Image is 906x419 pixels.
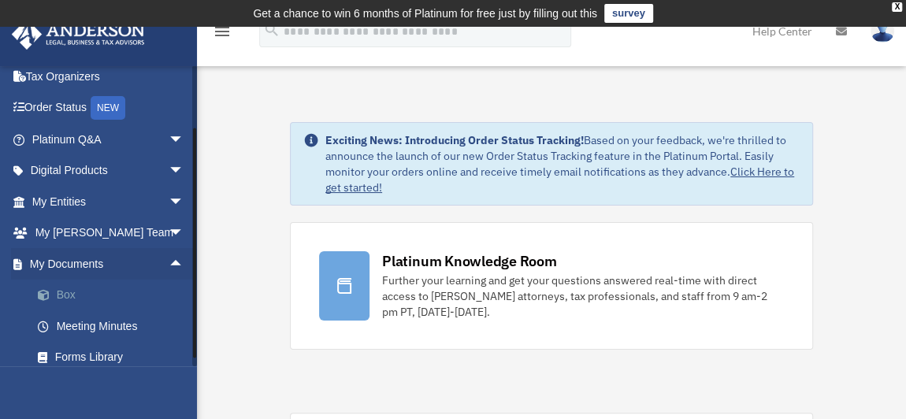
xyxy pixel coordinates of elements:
a: My Documentsarrow_drop_up [11,248,208,280]
a: survey [604,4,653,23]
a: My [PERSON_NAME] Teamarrow_drop_down [11,217,208,249]
span: arrow_drop_up [169,248,200,280]
span: arrow_drop_down [169,124,200,156]
a: menu [213,28,232,41]
a: Platinum Knowledge Room Further your learning and get your questions answered real-time with dire... [290,222,813,350]
i: search [263,21,280,39]
div: NEW [91,96,125,120]
img: User Pic [871,20,894,43]
span: arrow_drop_down [169,155,200,187]
span: arrow_drop_down [169,217,200,250]
a: Tax Organizers [11,61,208,92]
div: Platinum Knowledge Room [382,251,557,271]
a: Order StatusNEW [11,92,208,124]
a: Forms Library [22,342,208,373]
div: Further your learning and get your questions answered real-time with direct access to [PERSON_NAM... [382,273,784,320]
img: Anderson Advisors Platinum Portal [7,19,150,50]
a: Meeting Minutes [22,310,208,342]
a: Platinum Q&Aarrow_drop_down [11,124,208,155]
a: Digital Productsarrow_drop_down [11,155,208,187]
i: menu [213,22,232,41]
a: My Entitiesarrow_drop_down [11,186,208,217]
div: Based on your feedback, we're thrilled to announce the launch of our new Order Status Tracking fe... [325,132,800,195]
div: Get a chance to win 6 months of Platinum for free just by filling out this [253,4,597,23]
a: Click Here to get started! [325,165,794,195]
div: close [892,2,902,12]
a: Box [22,280,208,311]
span: arrow_drop_down [169,186,200,218]
strong: Exciting News: Introducing Order Status Tracking! [325,133,584,147]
